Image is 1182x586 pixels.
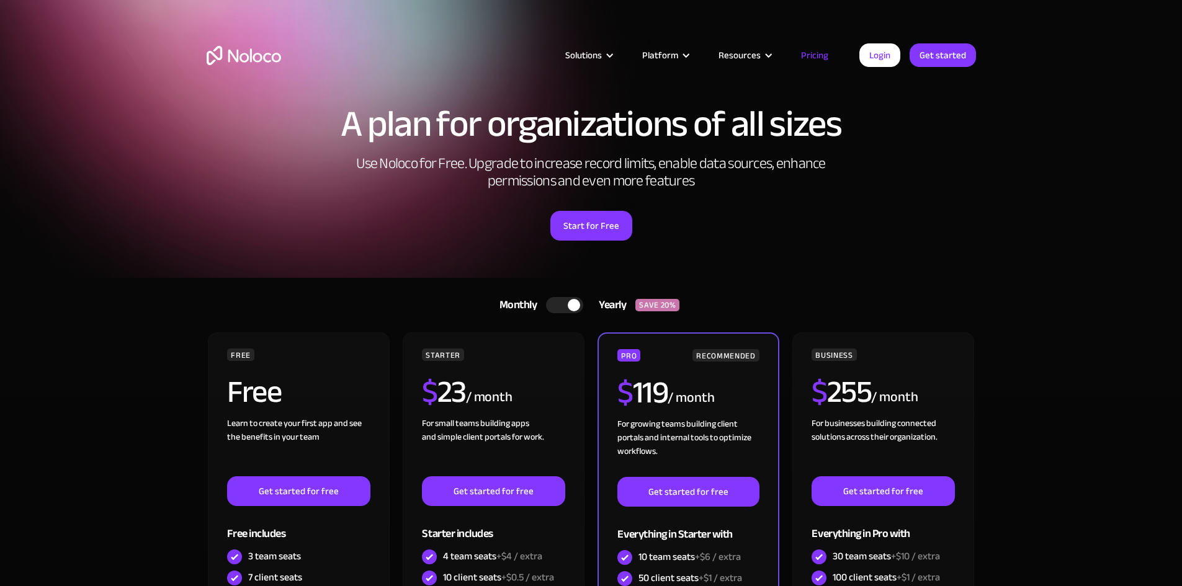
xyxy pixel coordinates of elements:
div: Resources [703,47,786,63]
span: $ [617,363,633,422]
span: +$6 / extra [695,548,741,566]
div: Everything in Starter with [617,507,759,547]
div: 3 team seats [248,549,301,563]
div: FREE [227,348,254,361]
a: Get started [910,43,976,67]
div: Learn to create your first app and see the benefits in your team ‍ [227,417,370,476]
span: +$10 / extra [891,547,940,566]
h2: 255 [812,376,871,407]
h2: 119 [617,377,668,408]
div: Everything in Pro with [812,506,954,546]
h1: A plan for organizations of all sizes [207,105,976,143]
a: Get started for free [422,476,565,506]
div: / month [668,388,714,408]
a: Login [859,43,900,67]
span: +$4 / extra [496,547,542,566]
div: Yearly [583,296,635,314]
div: Resources [719,47,761,63]
h2: Use Noloco for Free. Upgrade to increase record limits, enable data sources, enhance permissions ... [343,155,839,190]
div: For growing teams building client portals and internal tools to optimize workflows. [617,417,759,477]
a: Pricing [786,47,844,63]
div: For businesses building connected solutions across their organization. ‍ [812,417,954,476]
div: RECOMMENDED [692,349,759,362]
div: Platform [627,47,703,63]
div: / month [871,388,918,407]
div: Starter includes [422,506,565,546]
div: 10 client seats [443,570,554,584]
a: Get started for free [617,477,759,507]
div: Monthly [484,296,547,314]
div: Solutions [550,47,627,63]
h2: Free [227,376,281,407]
div: Solutions [565,47,602,63]
div: 50 client seats [638,571,742,585]
a: Get started for free [227,476,370,506]
div: SAVE 20% [635,299,679,311]
h2: 23 [422,376,466,407]
div: PRO [617,349,640,362]
div: For small teams building apps and simple client portals for work. ‍ [422,417,565,476]
div: Platform [642,47,678,63]
span: $ [812,363,827,421]
div: 100 client seats [833,570,940,584]
span: $ [422,363,437,421]
div: BUSINESS [812,348,856,361]
a: Get started for free [812,476,954,506]
a: Start for Free [550,211,632,241]
div: 7 client seats [248,570,302,584]
div: Free includes [227,506,370,546]
div: STARTER [422,348,463,361]
div: 4 team seats [443,549,542,563]
div: 30 team seats [833,549,940,563]
a: home [207,46,281,65]
div: 10 team seats [638,550,741,564]
div: / month [466,388,513,407]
